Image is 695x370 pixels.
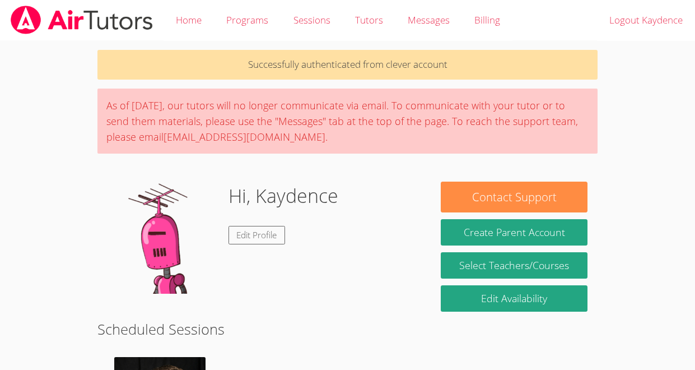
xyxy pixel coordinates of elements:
p: Successfully authenticated from clever account [97,50,598,80]
button: Create Parent Account [441,219,587,246]
button: Contact Support [441,182,587,212]
img: airtutors_banner-c4298cdbf04f3fff15de1276eac7730deb9818008684d7c2e4769d2f7ddbe033.png [10,6,154,34]
a: Edit Profile [228,226,286,244]
div: As of [DATE], our tutors will no longer communicate via email. To communicate with your tutor or ... [97,89,598,154]
span: Messages [408,13,450,26]
h1: Hi, Kaydence [228,182,338,210]
a: Edit Availability [441,285,587,312]
h2: Scheduled Sessions [97,318,598,340]
a: Select Teachers/Courses [441,252,587,279]
img: default.png [108,182,220,294]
